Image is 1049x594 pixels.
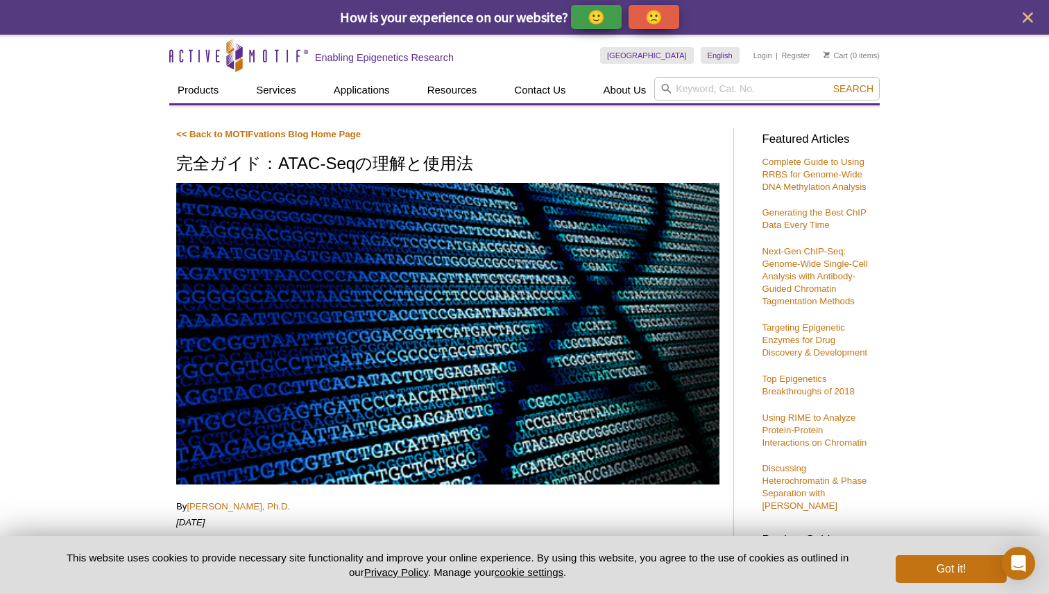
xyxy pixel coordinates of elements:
a: Services [248,77,305,103]
a: Contact Us [506,77,574,103]
a: Privacy Policy [364,566,428,578]
a: Using RIME to Analyze Protein-Protein Interactions on Chromatin [762,412,867,448]
a: About Us [595,77,655,103]
button: Got it! [896,555,1007,583]
span: How is your experience on our website? [340,8,568,26]
button: close [1019,9,1037,26]
a: English [701,47,740,64]
p: This website uses cookies to provide necessary site functionality and improve your online experie... [42,550,873,579]
a: Products [169,77,227,103]
p: 🙂 [588,8,605,26]
a: Applications [325,77,398,103]
p: By [176,500,719,513]
li: (0 items) [824,47,880,64]
p: 🙁 [645,8,663,26]
h2: Enabling Epigenetics Research [315,51,454,64]
a: [GEOGRAPHIC_DATA] [600,47,694,64]
a: << Back to MOTIFvations Blog Home Page [176,129,361,139]
span: Search [833,83,873,94]
em: [DATE] [176,517,205,527]
a: Login [753,51,772,60]
a: Discussing Heterochromatin & Phase Separation with [PERSON_NAME] [762,463,867,511]
h3: Featured Articles [762,134,873,146]
img: Your Cart [824,51,830,58]
button: cookie settings [495,566,563,578]
a: Cart [824,51,848,60]
a: Next-Gen ChIP-Seq: Genome-Wide Single-Cell Analysis with Antibody-Guided Chromatin Tagmentation M... [762,246,867,306]
a: Resources [419,77,486,103]
a: Targeting Epigenetic Enzymes for Drug Discovery & Development [762,322,867,358]
h3: Product Guides [762,526,873,546]
a: Generating the Best ChIP Data Every Time [762,207,866,230]
img: ATAC-Seq [176,183,719,484]
li: | [776,47,778,64]
a: [PERSON_NAME], Ph.D. [187,501,290,512]
a: Register [781,51,810,60]
input: Keyword, Cat. No. [654,77,880,101]
button: Search [829,82,878,95]
div: Open Intercom Messenger [1002,547,1035,580]
h1: 完全ガイド：ATAC-Seqの理解と使用法 [176,155,719,175]
a: Top Epigenetics Breakthroughs of 2018 [762,374,854,396]
a: Complete Guide to Using RRBS for Genome-Wide DNA Methylation Analysis [762,157,866,192]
